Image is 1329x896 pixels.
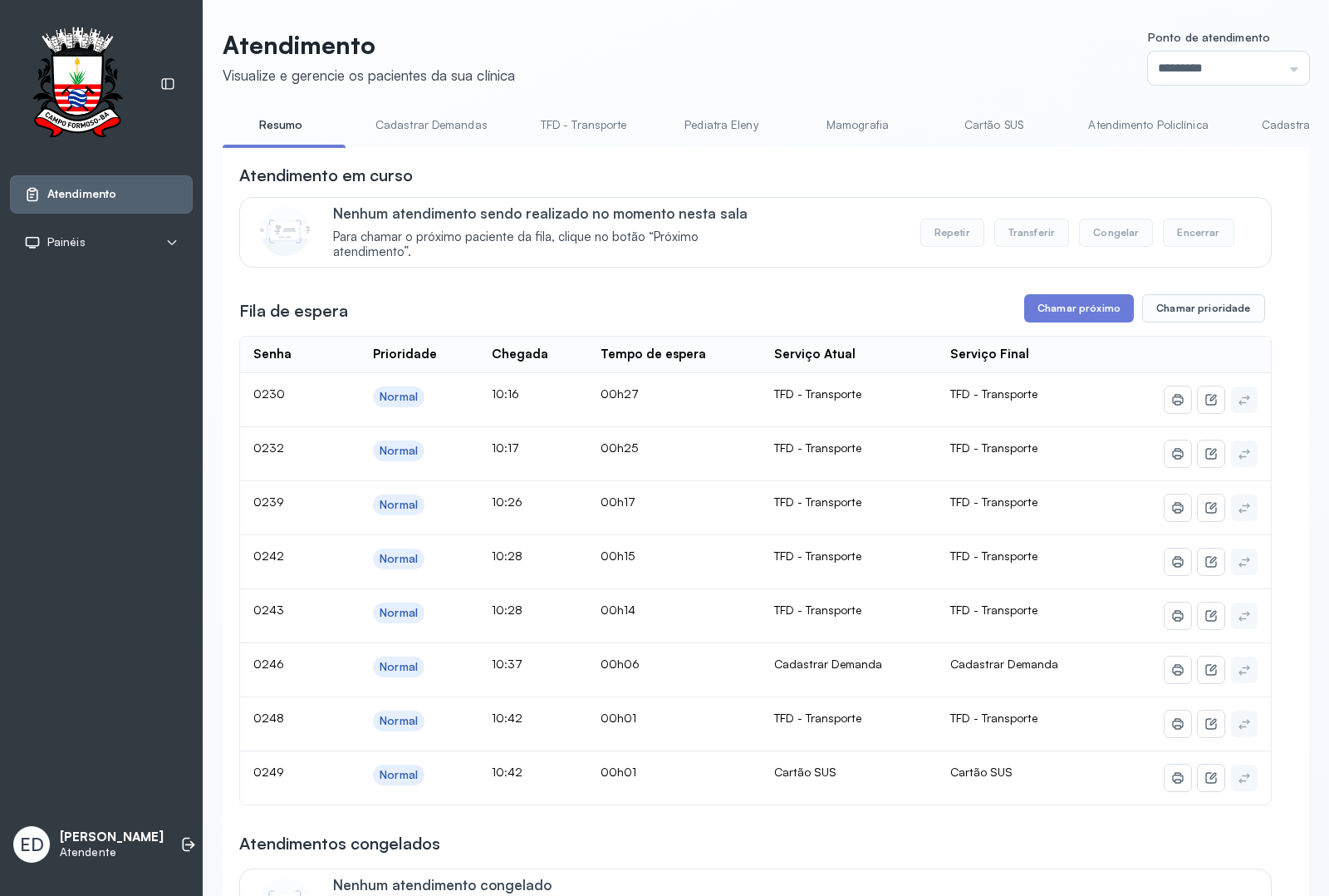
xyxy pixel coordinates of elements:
[774,603,924,618] div: TFD - Transporte
[333,204,772,222] p: Nenhum atendimento sendo realizado no momento nesta sala
[1163,219,1233,247] button: Encerrar
[1142,294,1265,322] button: Chamar prioridade
[774,765,924,780] div: Cartão SUS
[1079,219,1153,247] button: Congelar
[950,386,1037,401] span: TFD - Transporte
[253,549,284,563] span: 0242
[774,657,924,672] div: Cadastrar Demanda
[492,765,522,779] span: 10:42
[253,441,284,455] span: 0232
[60,830,164,845] p: [PERSON_NAME]
[920,219,984,247] button: Repetir
[380,660,418,674] div: Normal
[950,347,1029,362] div: Serviço Final
[359,111,504,139] a: Cadastrar Demandas
[380,498,418,512] div: Normal
[492,347,548,362] div: Chegada
[601,441,638,455] span: 00h25
[380,768,418,782] div: Normal
[950,657,1058,671] span: Cadastrar Demanda
[950,495,1037,509] span: TFD - Transporte
[253,347,292,362] div: Senha
[601,711,636,725] span: 00h01
[380,390,418,404] div: Normal
[47,187,116,201] span: Atendimento
[950,711,1037,725] span: TFD - Transporte
[333,229,772,261] span: Para chamar o próximo paciente da fila, clique no botão “Próximo atendimento”.
[60,845,164,859] p: Atendente
[253,657,284,671] span: 0246
[253,765,284,779] span: 0249
[774,347,856,362] div: Serviço Atual
[380,444,418,458] div: Normal
[492,657,522,671] span: 10:37
[601,347,706,362] div: Tempo de espera
[1148,30,1270,44] span: Ponto de atendimento
[492,711,522,725] span: 10:42
[380,714,418,728] div: Normal
[17,27,137,142] img: Logotipo do estabelecimento
[524,111,644,139] a: TFD - Transporte
[1024,294,1134,322] button: Chamar próximo
[492,549,522,563] span: 10:28
[950,765,1013,779] span: Cartão SUS
[492,386,519,401] span: 10:16
[373,347,437,362] div: Prioridade
[601,765,636,779] span: 00h01
[774,441,924,455] div: TFD - Transporte
[239,299,348,322] h3: Fila de espera
[253,711,284,725] span: 0248
[799,111,915,139] a: Mamografia
[601,386,639,401] span: 00h27
[774,549,924,564] div: TFD - Transporte
[253,603,284,617] span: 0243
[223,30,515,60] p: Atendimento
[950,441,1037,455] span: TFD - Transporte
[601,657,640,671] span: 00h06
[239,832,440,855] h3: Atendimentos congelados
[774,495,924,510] div: TFD - Transporte
[253,495,284,509] span: 0239
[601,549,635,563] span: 00h15
[492,603,522,617] span: 10:28
[994,219,1070,247] button: Transferir
[24,186,179,203] a: Atendimento
[47,235,86,249] span: Painéis
[492,441,519,455] span: 10:17
[239,164,413,187] h3: Atendimento em curso
[260,206,310,256] img: Imagem de CalloutCard
[333,876,772,894] p: Nenhum atendimento congelado
[380,606,418,620] div: Normal
[1072,111,1224,139] a: Atendimento Policlínica
[950,549,1037,563] span: TFD - Transporte
[774,711,924,726] div: TFD - Transporte
[601,603,635,617] span: 00h14
[223,111,339,139] a: Resumo
[492,495,522,509] span: 10:26
[950,603,1037,617] span: TFD - Transporte
[253,386,285,401] span: 0230
[223,66,515,84] div: Visualize e gerencie os pacientes da sua clínica
[774,386,924,401] div: TFD - Transporte
[601,495,635,509] span: 00h17
[663,111,779,139] a: Pediatra Eleny
[380,552,418,566] div: Normal
[935,111,1052,139] a: Cartão SUS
